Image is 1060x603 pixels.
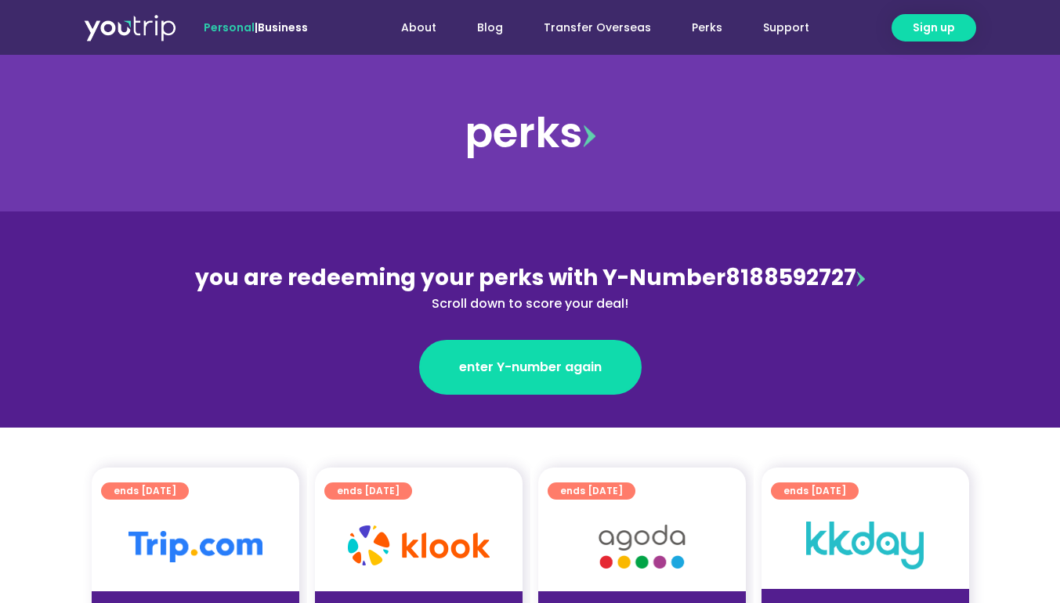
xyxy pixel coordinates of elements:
a: Sign up [892,14,976,42]
a: Transfer Overseas [523,13,671,42]
a: Business [258,20,308,35]
a: enter Y-number again [419,340,642,395]
a: ends [DATE] [324,482,412,500]
span: ends [DATE] [337,482,400,500]
a: About [381,13,457,42]
a: ends [DATE] [771,482,859,500]
span: enter Y-number again [459,358,602,377]
span: Personal [204,20,255,35]
div: 8188592727 [190,262,870,313]
a: Blog [457,13,523,42]
a: ends [DATE] [548,482,635,500]
span: ends [DATE] [114,482,176,500]
div: Scroll down to score your deal! [190,294,870,313]
span: you are redeeming your perks with Y-Number [195,262,725,293]
a: ends [DATE] [101,482,189,500]
span: ends [DATE] [560,482,623,500]
span: Sign up [913,20,955,36]
span: | [204,20,308,35]
span: ends [DATE] [783,482,846,500]
a: Support [743,13,830,42]
nav: Menu [350,13,830,42]
a: Perks [671,13,743,42]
